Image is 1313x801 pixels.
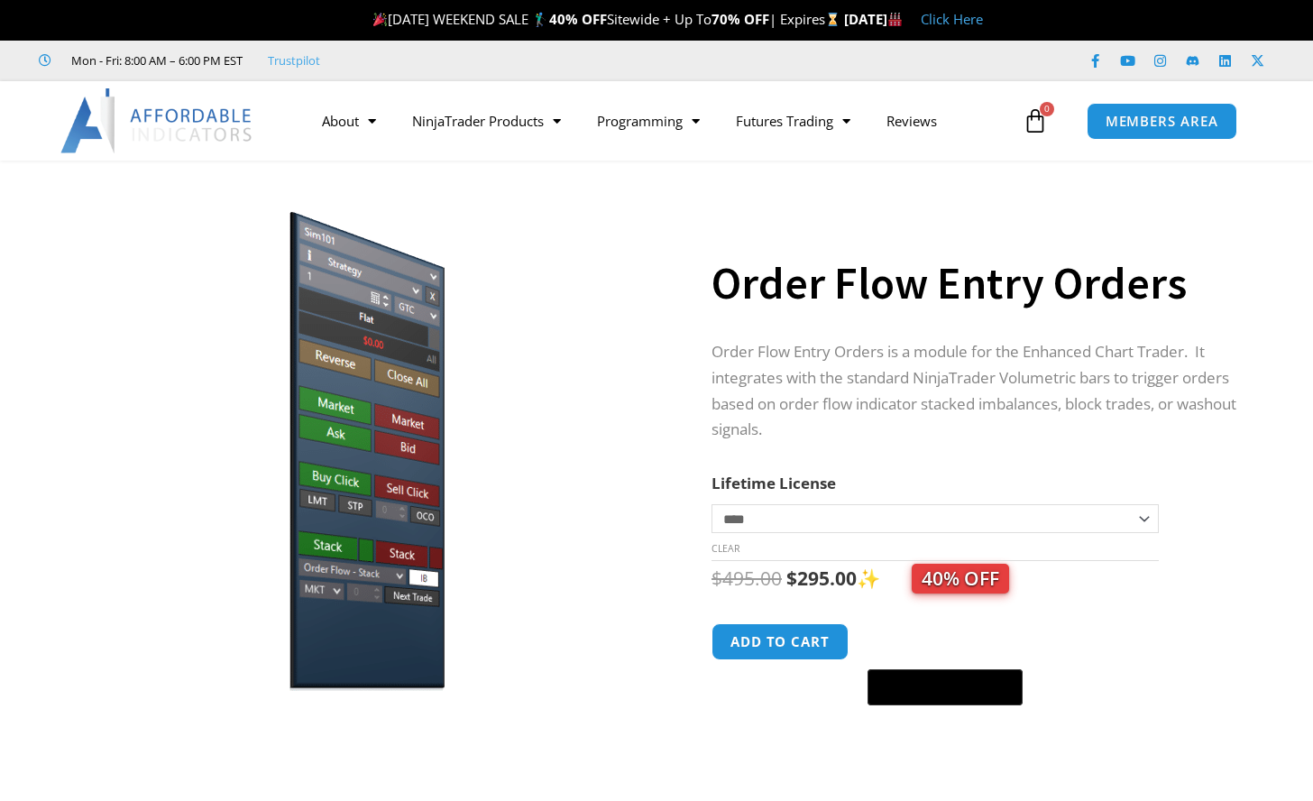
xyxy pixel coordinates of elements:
[826,13,840,26] img: ⌛
[868,669,1023,705] button: Buy with GPay
[373,13,387,26] img: 🎉
[712,623,849,660] button: Add to cart
[369,10,844,28] span: [DATE] WEEKEND SALE 🏌️‍♂️ Sitewide + Up To | Expires
[996,95,1075,147] a: 0
[579,100,718,142] a: Programming
[394,100,579,142] a: NinjaTrader Products
[844,10,903,28] strong: [DATE]
[712,473,836,493] label: Lifetime License
[712,252,1238,315] h1: Order Flow Entry Orders
[921,10,983,28] a: Click Here
[786,566,857,591] bdi: 295.00
[718,100,868,142] a: Futures Trading
[60,88,254,153] img: LogoAI | Affordable Indicators – NinjaTrader
[712,542,739,555] a: Clear options
[712,10,769,28] strong: 70% OFF
[1040,102,1054,116] span: 0
[712,566,782,591] bdi: 495.00
[67,50,243,71] span: Mon - Fri: 8:00 AM – 6:00 PM EST
[304,100,1018,142] nav: Menu
[857,566,1009,591] span: ✨
[786,566,797,591] span: $
[912,564,1009,594] span: 40% OFF
[868,100,955,142] a: Reviews
[1087,103,1237,140] a: MEMBERS AREA
[712,566,722,591] span: $
[549,10,607,28] strong: 40% OFF
[304,100,394,142] a: About
[888,13,902,26] img: 🏭
[268,50,320,71] a: Trustpilot
[65,192,645,691] img: orderflow entry
[712,339,1238,444] p: Order Flow Entry Orders is a module for the Enhanced Chart Trader. It integrates with the standar...
[864,621,1026,664] iframe: Secure express checkout frame
[1106,115,1218,128] span: MEMBERS AREA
